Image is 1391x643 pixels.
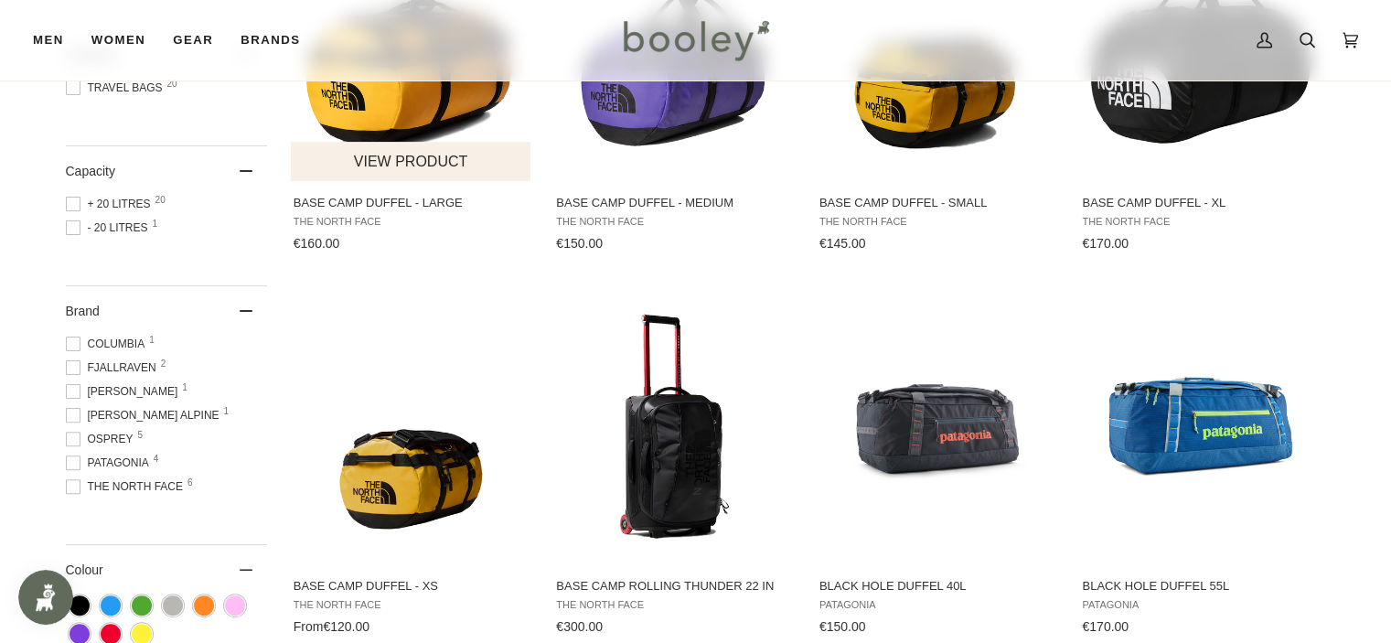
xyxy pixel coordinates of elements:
[1082,195,1319,211] span: Base Camp Duffel - XL
[33,31,64,49] span: Men
[163,595,183,616] span: Colour: Grey
[153,220,158,229] span: 1
[819,195,1056,211] span: Base Camp Duffel - Small
[66,563,117,577] span: Colour
[1082,599,1319,611] span: Patagonia
[1079,305,1321,548] img: Patagonia Black Hole Duffel 55L Vessel Blue - Booley Galway
[66,220,154,236] span: - 20 Litres
[556,578,793,595] span: Base Camp Rolling Thunder 22 in
[323,619,369,634] span: €120.00
[291,142,531,181] button: View product
[294,578,530,595] span: Base Camp Duffel - XS
[294,236,340,251] span: €160.00
[101,595,121,616] span: Colour: Blue
[66,196,156,212] span: + 20 Litres
[173,31,213,49] span: Gear
[66,431,139,447] span: Osprey
[155,196,166,205] span: 20
[1082,578,1319,595] span: Black Hole Duffel 55L
[556,619,603,634] span: €300.00
[817,290,1059,641] a: Black Hole Duffel 40L
[556,216,793,228] span: The North Face
[294,195,530,211] span: Base Camp Duffel - Large
[149,336,155,345] span: 1
[187,478,193,488] span: 6
[91,31,145,49] span: Women
[294,216,530,228] span: The North Face
[817,305,1059,548] img: Patagonia Black Hole Duffel 40L Smolder Blue - Booley Galway
[241,31,300,49] span: Brands
[615,14,776,67] img: Booley
[291,305,533,548] img: The North Face Base Camp Duffel - XS Summit Gold / TNF Black / NFP - Booley Galway
[66,478,188,495] span: The North Face
[819,236,866,251] span: €145.00
[553,290,796,641] a: Base Camp Rolling Thunder 22 in
[66,455,155,471] span: Patagonia
[1082,619,1129,634] span: €170.00
[154,455,159,464] span: 4
[294,619,324,634] span: From
[224,407,230,416] span: 1
[819,216,1056,228] span: The North Face
[556,195,793,211] span: Base Camp Duffel - Medium
[66,164,115,178] span: Capacity
[556,236,603,251] span: €150.00
[1079,290,1321,641] a: Black Hole Duffel 55L
[556,599,793,611] span: The North Face
[294,599,530,611] span: The North Face
[66,304,100,318] span: Brand
[819,599,1056,611] span: Patagonia
[66,359,162,376] span: Fjallraven
[182,383,187,392] span: 1
[66,336,151,352] span: Columbia
[132,595,152,616] span: Colour: Green
[66,383,184,400] span: [PERSON_NAME]
[291,290,533,641] a: Base Camp Duffel - XS
[1082,216,1319,228] span: The North Face
[819,578,1056,595] span: Black Hole Duffel 40L
[161,359,166,369] span: 2
[66,407,225,423] span: [PERSON_NAME] Alpine
[1082,236,1129,251] span: €170.00
[66,80,168,96] span: Travel Bags
[167,80,177,89] span: 20
[553,305,796,548] img: The North Face Base Camp Rolling Thunder 22 in TNF Black / TNF White / NPF - Booley Galway
[225,595,245,616] span: Colour: Pink
[138,431,144,440] span: 5
[18,570,73,625] iframe: Button to open loyalty program pop-up
[819,619,866,634] span: €150.00
[70,595,90,616] span: Colour: Black
[194,595,214,616] span: Colour: Orange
